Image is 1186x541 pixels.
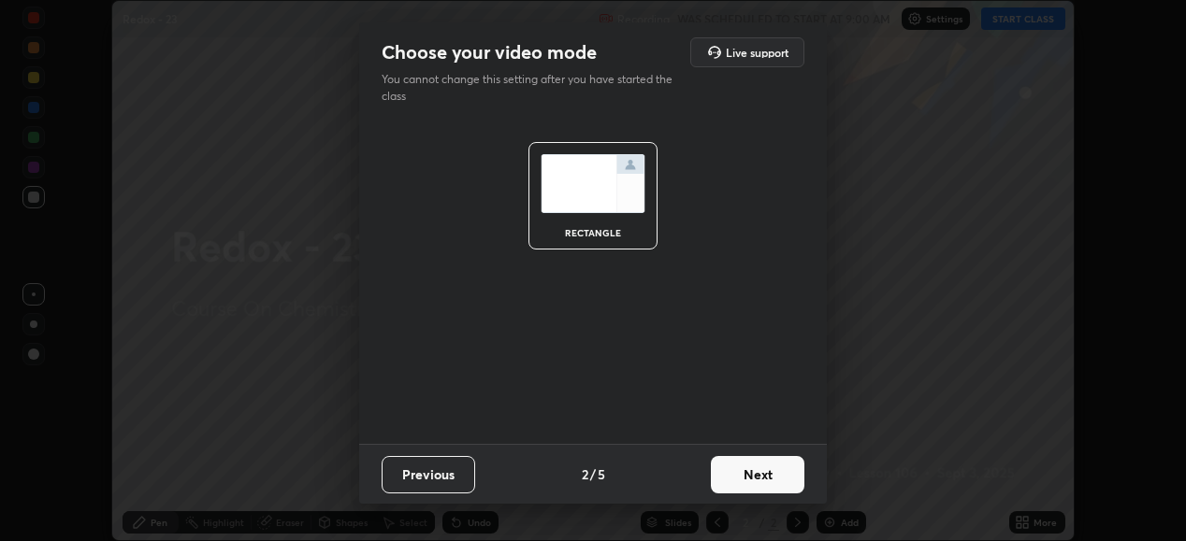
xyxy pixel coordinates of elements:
[556,228,630,237] div: rectangle
[382,71,685,105] p: You cannot change this setting after you have started the class
[598,464,605,484] h4: 5
[541,154,645,213] img: normalScreenIcon.ae25ed63.svg
[582,464,588,484] h4: 2
[382,40,597,64] h2: Choose your video mode
[382,456,475,493] button: Previous
[711,456,804,493] button: Next
[726,47,788,58] h5: Live support
[590,464,596,484] h4: /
